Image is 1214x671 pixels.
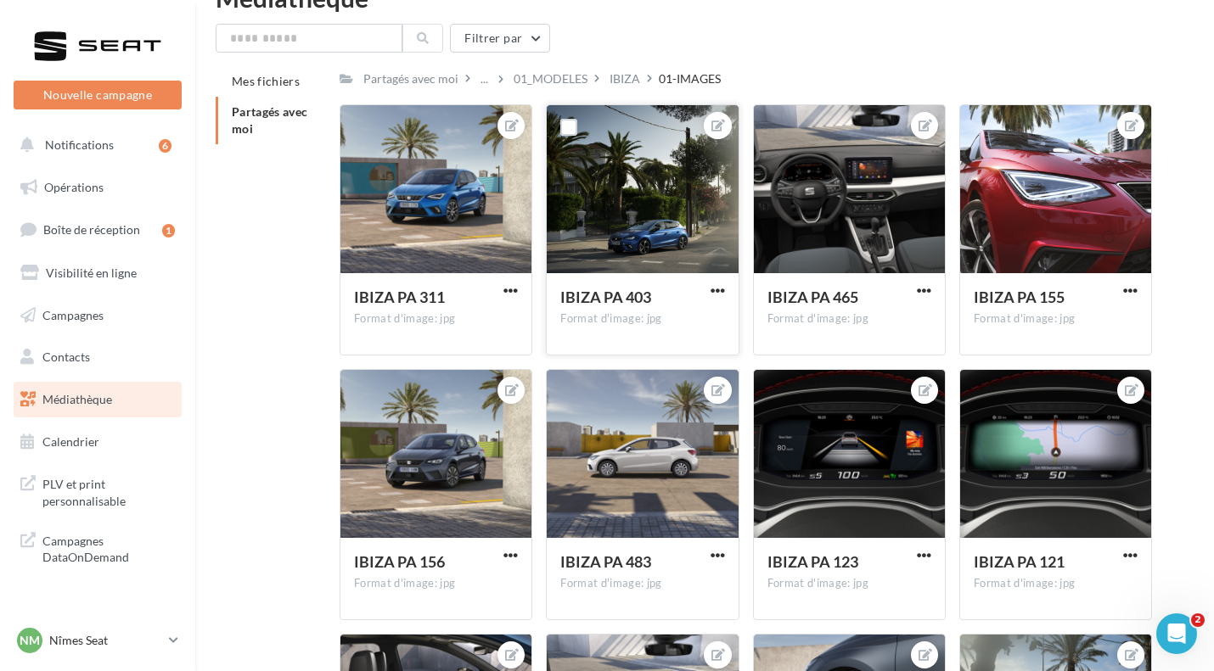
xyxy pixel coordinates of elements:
div: 6 [159,139,171,153]
a: Médiathèque [10,382,185,417]
a: Contacts [10,339,185,375]
span: Contacts [42,349,90,364]
span: 2 [1191,613,1205,627]
span: IBIZA PA 483 [560,552,651,571]
span: PLV et print personnalisable [42,472,175,509]
span: Boîte de réception [43,222,140,237]
span: Opérations [44,180,104,194]
div: Partagés avec moi [363,70,458,87]
div: IBIZA [610,70,640,87]
div: Format d'image: jpg [974,311,1138,327]
span: IBIZA PA 121 [974,552,1065,571]
button: Notifications 6 [10,127,178,163]
span: IBIZA PA 155 [974,288,1065,306]
span: Calendrier [42,434,99,449]
div: Format d'image: jpg [354,311,518,327]
span: Mes fichiers [232,74,300,88]
a: Campagnes [10,298,185,333]
span: IBIZA PA 156 [354,552,445,571]
span: IBIZA PA 465 [767,288,858,306]
div: Format d'image: jpg [767,311,931,327]
span: IBIZA PA 403 [560,288,651,306]
div: 1 [162,224,175,238]
span: Nm [20,632,40,649]
a: Calendrier [10,424,185,460]
span: Campagnes [42,307,104,322]
div: 01-IMAGES [659,70,721,87]
div: Format d'image: jpg [560,576,724,591]
div: Format d'image: jpg [974,576,1138,591]
iframe: Intercom live chat [1156,613,1197,654]
a: PLV et print personnalisable [10,466,185,516]
span: Campagnes DataOnDemand [42,529,175,566]
div: Format d'image: jpg [767,576,931,591]
div: 01_MODELES [514,70,587,87]
span: Partagés avec moi [232,104,308,136]
p: Nîmes Seat [49,632,162,649]
a: Boîte de réception1 [10,211,185,248]
button: Filtrer par [450,24,550,53]
a: Opérations [10,170,185,205]
a: Nm Nîmes Seat [14,624,182,657]
div: Format d'image: jpg [560,311,724,327]
div: ... [477,67,492,91]
div: Format d'image: jpg [354,576,518,591]
span: Notifications [45,137,114,152]
a: Campagnes DataOnDemand [10,523,185,573]
span: IBIZA PA 123 [767,552,858,571]
span: Médiathèque [42,392,112,406]
span: Visibilité en ligne [46,266,137,280]
a: Visibilité en ligne [10,255,185,291]
button: Nouvelle campagne [14,81,182,109]
span: IBIZA PA 311 [354,288,445,306]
